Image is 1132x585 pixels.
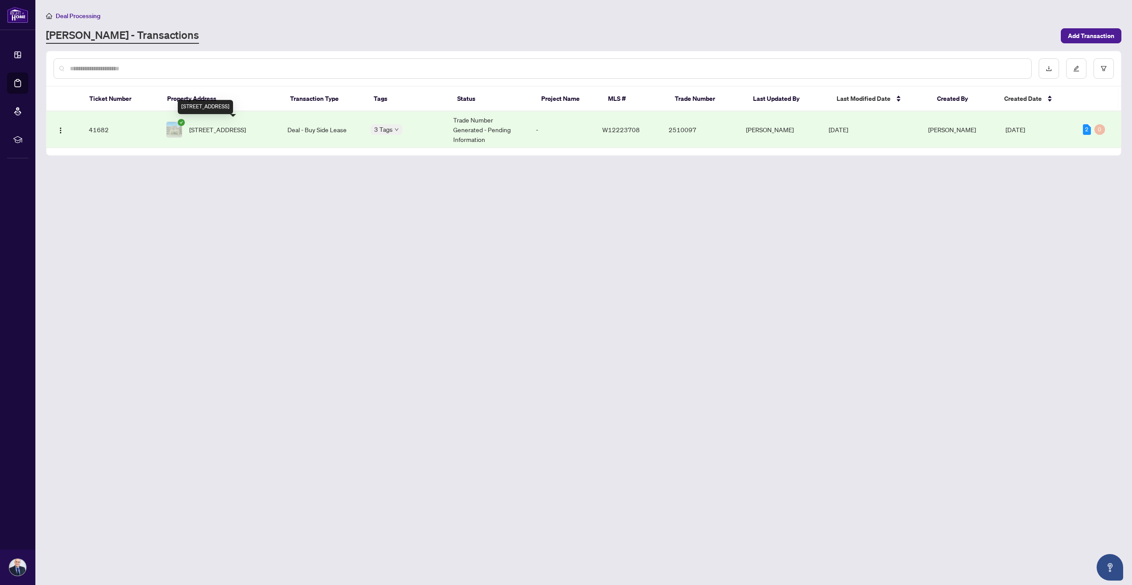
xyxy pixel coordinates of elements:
button: Logo [54,122,68,137]
span: W12223708 [602,126,640,134]
th: Property Address [160,87,283,111]
span: home [46,13,52,19]
th: Status [450,87,534,111]
img: thumbnail-img [167,122,182,137]
span: Deal Processing [56,12,100,20]
span: [DATE] [829,126,848,134]
span: edit [1073,65,1079,72]
button: download [1039,58,1059,79]
span: filter [1101,65,1107,72]
button: edit [1066,58,1086,79]
span: [STREET_ADDRESS] [189,125,246,134]
td: 2510097 [662,111,739,148]
button: filter [1094,58,1114,79]
button: Open asap [1097,554,1123,581]
td: - [529,111,595,148]
div: 0 [1094,124,1105,135]
span: [PERSON_NAME] [928,126,976,134]
span: Add Transaction [1068,29,1114,43]
th: Trade Number [668,87,746,111]
th: MLS # [601,87,668,111]
span: down [394,127,399,132]
span: 3 Tags [374,124,393,134]
div: [STREET_ADDRESS] [178,100,233,114]
span: download [1046,65,1052,72]
td: Trade Number Generated - Pending Information [446,111,529,148]
th: Created By [930,87,997,111]
img: Profile Icon [9,559,26,576]
div: 2 [1083,124,1091,135]
button: Add Transaction [1061,28,1121,43]
th: Transaction Type [283,87,367,111]
td: Deal - Buy Side Lease [280,111,363,148]
img: Logo [57,127,64,134]
th: Created Date [997,87,1075,111]
th: Ticket Number [82,87,161,111]
span: check-circle [178,119,185,126]
th: Project Name [534,87,601,111]
th: Tags [367,87,450,111]
th: Last Modified Date [830,87,930,111]
td: [PERSON_NAME] [739,111,822,148]
span: Created Date [1004,94,1042,103]
th: Last Updated By [746,87,830,111]
a: [PERSON_NAME] - Transactions [46,28,199,44]
td: 41682 [82,111,159,148]
img: logo [7,7,28,23]
span: Last Modified Date [837,94,891,103]
span: [DATE] [1006,126,1025,134]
